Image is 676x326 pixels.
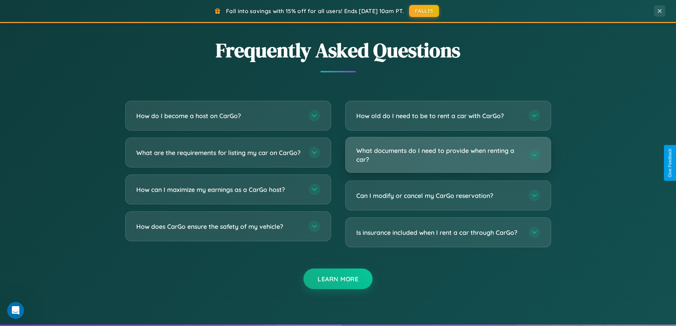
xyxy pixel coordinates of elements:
h3: How old do I need to be to rent a car with CarGo? [356,111,522,120]
span: Fall into savings with 15% off for all users! Ends [DATE] 10am PT. [226,7,404,15]
h3: How does CarGo ensure the safety of my vehicle? [136,222,302,231]
h3: How do I become a host on CarGo? [136,111,302,120]
h3: What documents do I need to provide when renting a car? [356,146,522,164]
iframe: Intercom live chat [7,302,24,319]
h3: How can I maximize my earnings as a CarGo host? [136,185,302,194]
h2: Frequently Asked Questions [125,37,551,64]
h3: What are the requirements for listing my car on CarGo? [136,148,302,157]
div: Give Feedback [667,149,672,177]
button: FALL15 [409,5,439,17]
h3: Can I modify or cancel my CarGo reservation? [356,191,522,200]
button: Learn More [303,269,373,289]
h3: Is insurance included when I rent a car through CarGo? [356,228,522,237]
